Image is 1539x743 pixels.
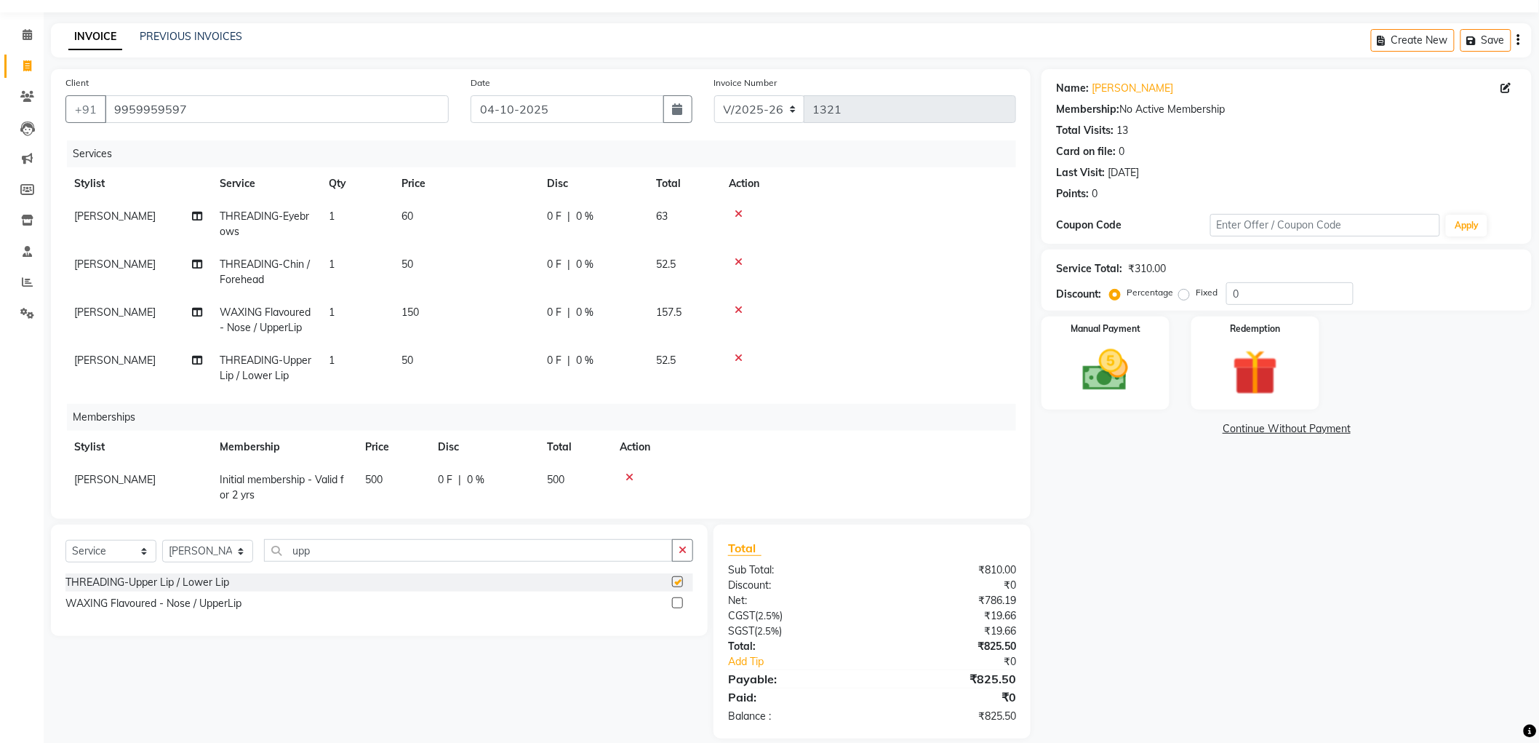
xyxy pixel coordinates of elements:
span: 500 [365,473,383,486]
span: Initial membership - Valid for 2 yrs [220,473,344,501]
span: 2.5% [757,625,779,637]
span: 0 F [547,353,561,368]
div: WAXING Flavoured - Nose / UpperLip [65,596,241,611]
span: 1 [329,258,335,271]
div: Sub Total: [717,563,872,578]
img: _cash.svg [1068,344,1143,397]
div: ₹786.19 [872,593,1027,608]
th: Stylist [65,431,211,464]
div: Discount: [717,578,872,593]
th: Price [356,431,429,464]
div: ₹19.66 [872,624,1027,639]
a: Add Tip [717,654,898,670]
div: Last Visit: [1056,165,1105,180]
th: Total [538,431,611,464]
a: Continue Without Payment [1044,421,1529,437]
th: Disc [538,167,647,200]
span: 50 [401,258,413,271]
label: Client [65,76,89,90]
span: 52.5 [656,258,676,271]
span: 0 F [438,472,452,488]
div: Name: [1056,81,1089,96]
button: Save [1460,29,1511,52]
label: Date [471,76,490,90]
div: Card on file: [1056,144,1116,159]
th: Membership [211,431,356,464]
div: Payable: [717,670,872,688]
button: +91 [65,95,106,123]
span: 0 % [576,257,593,272]
div: Memberships [67,404,1027,431]
div: No Active Membership [1056,102,1517,117]
input: Enter Offer / Coupon Code [1210,214,1441,237]
div: ₹825.50 [872,639,1027,654]
span: 0 F [547,257,561,272]
div: 0 [1119,144,1124,159]
input: Search by Name/Mobile/Email/Code [105,95,449,123]
div: ₹0 [872,688,1027,706]
a: PREVIOUS INVOICES [140,30,242,43]
div: Balance : [717,709,872,724]
label: Percentage [1127,286,1173,299]
div: Service Total: [1056,261,1122,277]
span: 0 % [576,209,593,224]
span: THREADING-Upper Lip / Lower Lip [220,354,311,382]
span: 50 [401,354,413,367]
div: 13 [1116,123,1128,138]
div: Coupon Code [1056,218,1210,233]
span: | [567,257,570,272]
span: 0 F [547,209,561,224]
span: | [567,353,570,368]
button: Create New [1371,29,1455,52]
th: Action [720,167,1016,200]
span: 1 [329,354,335,367]
span: [PERSON_NAME] [74,210,156,223]
th: Disc [429,431,538,464]
span: 0 % [576,305,593,320]
div: Membership: [1056,102,1119,117]
span: | [567,209,570,224]
label: Fixed [1196,286,1218,299]
div: Net: [717,593,872,608]
div: Services [67,140,1027,167]
a: [PERSON_NAME] [1092,81,1173,96]
span: 0 % [576,353,593,368]
th: Qty [320,167,393,200]
span: 52.5 [656,354,676,367]
div: ₹825.50 [872,670,1027,688]
span: 63 [656,210,668,223]
div: ( ) [717,608,872,624]
div: ₹810.00 [872,563,1027,578]
span: 1 [329,210,335,223]
span: 500 [547,473,564,486]
span: Total [728,541,761,556]
div: Paid: [717,688,872,706]
span: 2.5% [758,610,780,621]
span: [PERSON_NAME] [74,258,156,271]
div: THREADING-Upper Lip / Lower Lip [65,575,229,590]
th: Total [647,167,720,200]
div: Total Visits: [1056,123,1114,138]
div: Points: [1056,186,1089,202]
span: THREADING-Chin / Forehead [220,258,310,286]
th: Price [393,167,538,200]
button: Apply [1446,215,1487,237]
span: SGST [728,624,754,637]
span: 60 [401,210,413,223]
label: Manual Payment [1071,322,1140,335]
div: Discount: [1056,287,1101,302]
span: THREADING-Eyebrows [220,210,309,238]
div: ( ) [717,624,872,639]
span: WAXING Flavoured - Nose / UpperLip [220,306,311,334]
div: ₹825.50 [872,709,1027,724]
span: [PERSON_NAME] [74,354,156,367]
a: INVOICE [68,24,122,50]
span: 0 F [547,305,561,320]
input: Search or Scan [264,539,673,562]
label: Redemption [1231,322,1281,335]
span: CGST [728,609,755,622]
div: ₹0 [898,654,1028,670]
th: Service [211,167,320,200]
span: [PERSON_NAME] [74,473,156,486]
span: 1 [329,306,335,319]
